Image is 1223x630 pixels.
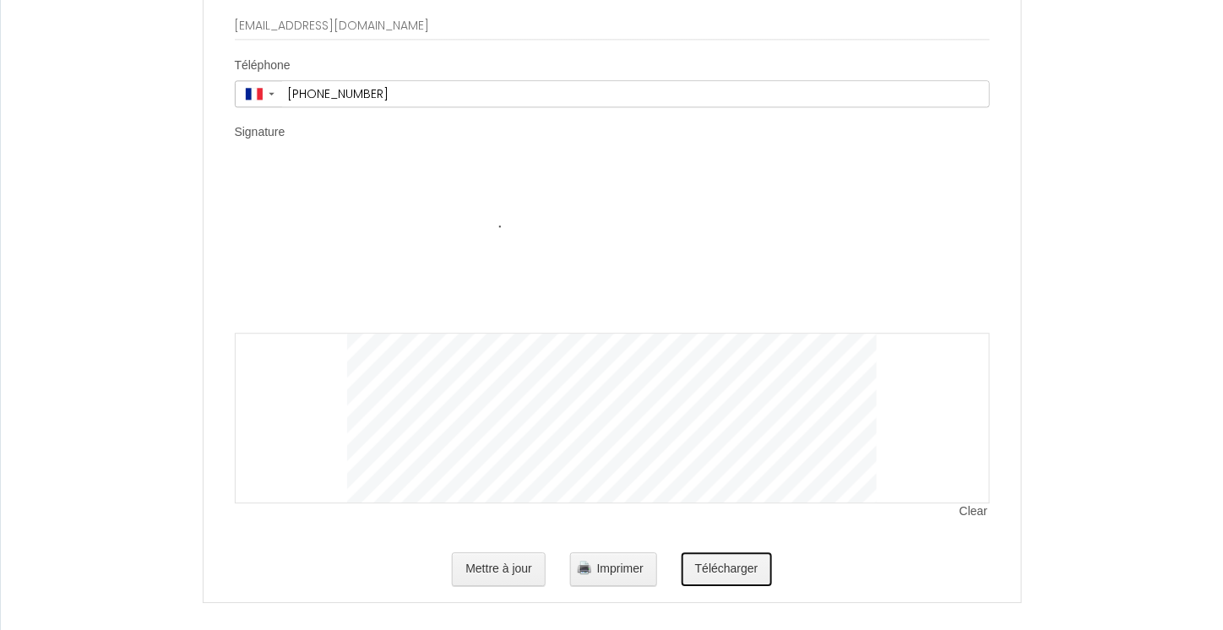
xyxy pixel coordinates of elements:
[578,561,591,574] img: printer.png
[267,90,276,97] span: ▼
[597,562,644,575] span: Imprimer
[235,124,285,141] label: Signature
[282,81,989,106] input: +33 6 12 34 56 78
[452,552,546,586] button: Mettre à jour
[570,552,657,586] button: Imprimer
[348,164,877,333] img: signature
[235,57,291,74] label: Téléphone
[959,503,989,520] span: Clear
[682,552,772,586] button: Télécharger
